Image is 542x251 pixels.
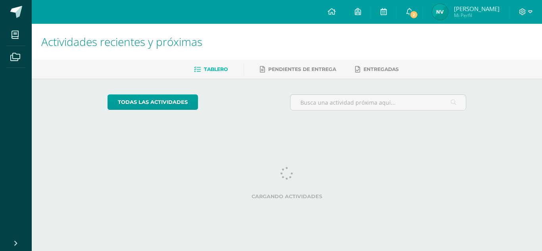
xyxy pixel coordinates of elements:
[454,5,500,13] span: [PERSON_NAME]
[194,63,228,76] a: Tablero
[268,66,336,72] span: Pendientes de entrega
[432,4,448,20] img: 5b387f562a95f67f7a843b1e28be049b.png
[409,10,418,19] span: 2
[363,66,399,72] span: Entregadas
[204,66,228,72] span: Tablero
[108,194,467,199] label: Cargando actividades
[41,34,202,49] span: Actividades recientes y próximas
[355,63,399,76] a: Entregadas
[108,94,198,110] a: todas las Actividades
[290,95,466,110] input: Busca una actividad próxima aquí...
[260,63,336,76] a: Pendientes de entrega
[454,12,500,19] span: Mi Perfil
